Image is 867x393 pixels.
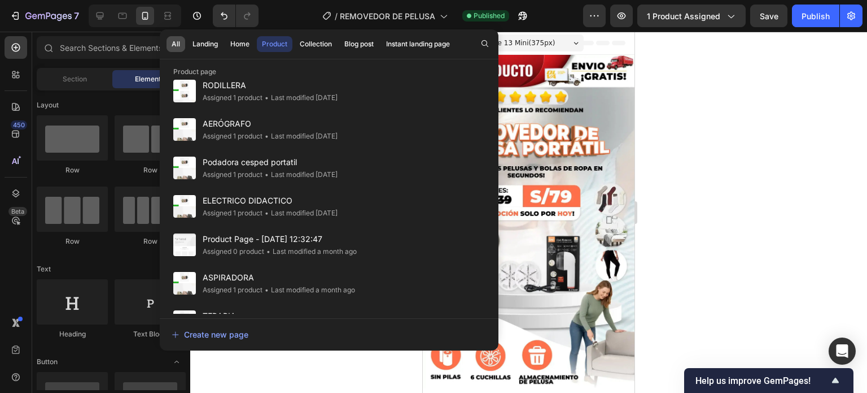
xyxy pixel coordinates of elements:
button: Product [257,36,292,52]
button: Create new page [171,323,487,346]
span: • [265,286,269,294]
div: Assigned 1 product [203,131,262,142]
p: Product page [160,66,498,77]
div: Row [37,236,108,247]
span: • [265,132,269,140]
div: Open Intercom Messenger [829,338,856,365]
span: TERAPIA [203,309,355,323]
span: REMOVEDOR DE PELUSA [340,10,435,22]
span: Button [37,357,58,367]
span: AERÓGRAFO [203,117,338,131]
div: Create new page [172,329,248,340]
span: Element [135,74,161,84]
span: ASPIRADORA [203,271,355,284]
span: Podadora cesped portatil [203,156,338,169]
span: Toggle open [168,353,186,371]
div: 450 [11,120,27,129]
button: 7 [5,5,84,27]
div: Last modified [DATE] [262,169,338,180]
div: Text Block [115,329,186,339]
span: • [266,247,270,256]
span: 1 product assigned [647,10,720,22]
button: Landing [187,36,223,52]
button: Show survey - Help us improve GemPages! [695,374,842,387]
button: 1 product assigned [637,5,746,27]
div: Last modified a month ago [264,246,357,257]
span: Save [760,11,778,21]
div: Assigned 1 product [203,92,262,103]
div: Assigned 0 product [203,246,264,257]
span: Published [474,11,505,21]
span: • [265,209,269,217]
div: Product [262,39,287,49]
span: Product Page - [DATE] 12:32:47 [203,232,357,246]
div: Assigned 1 product [203,284,262,296]
input: Search Sections & Elements [37,36,186,59]
div: Last modified [DATE] [262,92,338,103]
div: Last modified a month ago [262,284,355,296]
div: Row [115,165,186,175]
span: • [265,93,269,102]
span: / [335,10,338,22]
div: Row [115,236,186,247]
button: Publish [792,5,839,27]
span: Help us improve GemPages! [695,375,829,386]
div: Publish [802,10,830,22]
div: Row [37,165,108,175]
div: Beta [8,207,27,216]
span: Layout [37,100,59,110]
div: Collection [300,39,332,49]
div: Assigned 1 product [203,208,262,219]
button: Home [225,36,255,52]
button: Blog post [339,36,379,52]
iframe: Design area [423,32,634,393]
span: • [265,170,269,179]
div: Undo/Redo [213,5,259,27]
div: Landing [192,39,218,49]
button: Collection [295,36,337,52]
div: Last modified [DATE] [262,131,338,142]
div: Last modified [DATE] [262,208,338,219]
div: Home [230,39,249,49]
button: Instant landing page [381,36,455,52]
div: Assigned 1 product [203,169,262,180]
button: Save [750,5,787,27]
span: ELECTRICO DIDACTICO [203,194,338,208]
div: Blog post [344,39,374,49]
p: 7 [74,9,79,23]
span: Text [37,264,51,274]
div: Instant landing page [386,39,450,49]
span: Section [63,74,87,84]
span: RODILLERA [203,79,338,92]
div: Heading [37,329,108,339]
